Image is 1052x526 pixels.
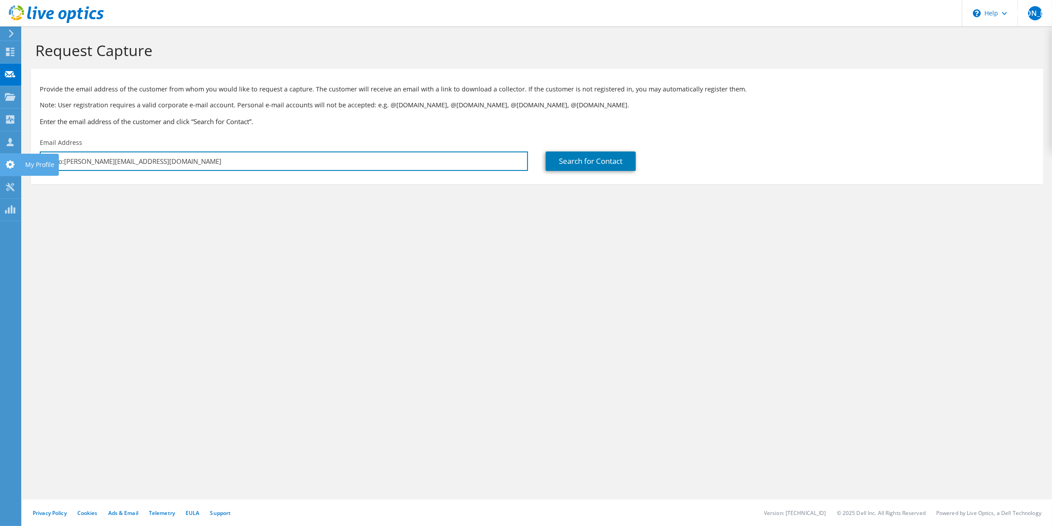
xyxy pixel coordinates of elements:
li: © 2025 Dell Inc. All Rights Reserved [837,509,926,517]
li: Version: [TECHNICAL_ID] [764,509,826,517]
a: Ads & Email [108,509,138,517]
li: Powered by Live Optics, a Dell Technology [936,509,1041,517]
h3: Enter the email address of the customer and click “Search for Contact”. [40,117,1034,126]
a: Search for Contact [546,151,636,171]
label: Email Address [40,138,82,147]
span: [PERSON_NAME] [1028,6,1042,20]
div: My Profile [21,154,59,176]
a: Cookies [77,509,98,517]
a: Privacy Policy [33,509,67,517]
a: Support [210,509,231,517]
a: EULA [186,509,199,517]
svg: \n [973,9,981,17]
p: Provide the email address of the customer from whom you would like to request a capture. The cust... [40,84,1034,94]
h1: Request Capture [35,41,1034,60]
p: Note: User registration requires a valid corporate e-mail account. Personal e-mail accounts will ... [40,100,1034,110]
a: Telemetry [149,509,175,517]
